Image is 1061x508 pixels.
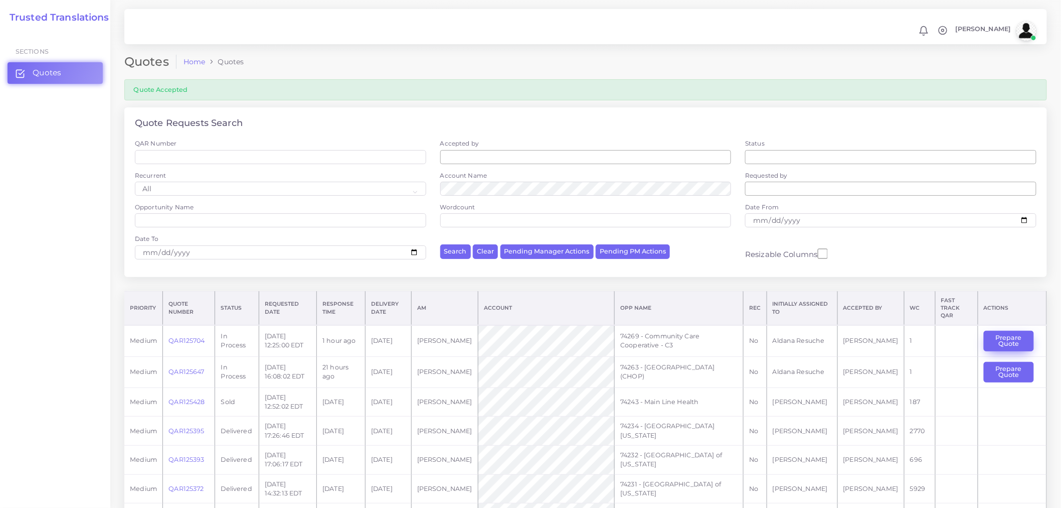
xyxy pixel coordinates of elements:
[411,446,478,475] td: [PERSON_NAME]
[837,446,904,475] td: [PERSON_NAME]
[205,57,244,67] li: Quotes
[745,203,779,211] label: Date From
[440,171,487,180] label: Account Name
[615,325,744,356] td: 74269 - Community Care Cooperative - C3
[168,398,205,406] a: QAR125428
[215,417,259,446] td: Delivered
[904,291,935,325] th: WC
[215,446,259,475] td: Delivered
[837,291,904,325] th: Accepted by
[259,325,316,356] td: [DATE] 12:25:00 EDT
[124,55,176,69] h2: Quotes
[935,291,978,325] th: Fast Track QAR
[984,368,1041,375] a: Prepare Quote
[316,417,365,446] td: [DATE]
[135,171,166,180] label: Recurrent
[135,234,158,243] label: Date To
[316,291,365,325] th: Response Time
[130,368,157,375] span: medium
[130,427,157,435] span: medium
[744,325,767,356] td: No
[904,356,935,388] td: 1
[259,474,316,503] td: [DATE] 14:32:13 EDT
[615,474,744,503] td: 74231 - [GEOGRAPHIC_DATA] of [US_STATE]
[163,291,215,325] th: Quote Number
[259,417,316,446] td: [DATE] 17:26:46 EDT
[904,446,935,475] td: 696
[168,456,204,463] a: QAR125393
[215,356,259,388] td: In Process
[259,388,316,417] td: [DATE] 12:52:02 EDT
[767,417,837,446] td: [PERSON_NAME]
[365,446,411,475] td: [DATE]
[596,244,670,259] button: Pending PM Actions
[8,62,103,83] a: Quotes
[135,203,194,211] label: Opportunity Name
[904,325,935,356] td: 1
[984,337,1041,344] a: Prepare Quote
[615,446,744,475] td: 74232 - [GEOGRAPHIC_DATA] of [US_STATE]
[316,446,365,475] td: [DATE]
[440,203,475,211] label: Wordcount
[259,291,316,325] th: Requested Date
[1016,21,1036,41] img: avatar
[440,244,471,259] button: Search
[767,388,837,417] td: [PERSON_NAME]
[767,325,837,356] td: Aldana Resuche
[745,139,765,148] label: Status
[904,417,935,446] td: 2770
[411,356,478,388] td: [PERSON_NAME]
[130,456,157,463] span: medium
[745,247,827,260] label: Resizable Columns
[168,337,205,344] a: QAR125704
[316,388,365,417] td: [DATE]
[767,356,837,388] td: Aldana Resuche
[130,337,157,344] span: medium
[316,474,365,503] td: [DATE]
[473,244,498,259] button: Clear
[744,446,767,475] td: No
[215,291,259,325] th: Status
[411,417,478,446] td: [PERSON_NAME]
[744,474,767,503] td: No
[837,356,904,388] td: [PERSON_NAME]
[135,139,176,148] label: QAR Number
[984,331,1034,351] button: Prepare Quote
[365,291,411,325] th: Delivery Date
[744,417,767,446] td: No
[16,48,49,55] span: Sections
[411,291,478,325] th: AM
[615,388,744,417] td: 74243 - Main Line Health
[316,356,365,388] td: 21 hours ago
[745,171,788,180] label: Requested by
[837,474,904,503] td: [PERSON_NAME]
[259,356,316,388] td: [DATE] 16:08:02 EDT
[316,325,365,356] td: 1 hour ago
[615,356,744,388] td: 74263 - [GEOGRAPHIC_DATA] (CHOP)
[135,118,243,129] h4: Quote Requests Search
[168,427,204,435] a: QAR125395
[615,291,744,325] th: Opp Name
[767,474,837,503] td: [PERSON_NAME]
[837,388,904,417] td: [PERSON_NAME]
[440,139,479,148] label: Accepted by
[259,446,316,475] td: [DATE] 17:06:17 EDT
[744,388,767,417] td: No
[124,291,163,325] th: Priority
[184,57,206,67] a: Home
[215,388,259,417] td: Sold
[837,417,904,446] td: [PERSON_NAME]
[365,325,411,356] td: [DATE]
[411,388,478,417] td: [PERSON_NAME]
[478,291,614,325] th: Account
[130,398,157,406] span: medium
[744,356,767,388] td: No
[365,474,411,503] td: [DATE]
[3,12,109,24] a: Trusted Translations
[411,474,478,503] td: [PERSON_NAME]
[956,26,1011,33] span: [PERSON_NAME]
[904,474,935,503] td: 5929
[978,291,1046,325] th: Actions
[215,474,259,503] td: Delivered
